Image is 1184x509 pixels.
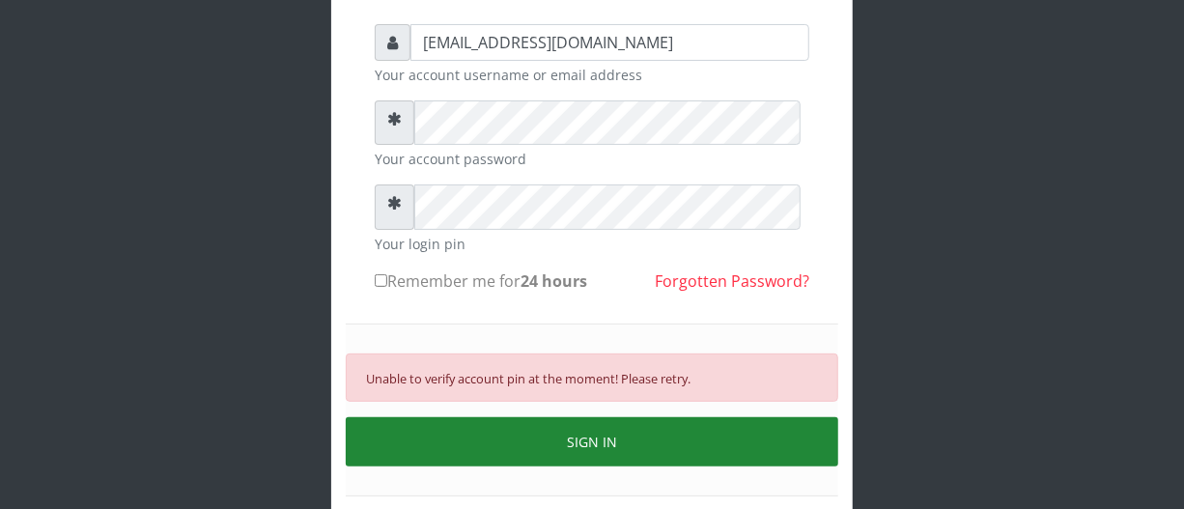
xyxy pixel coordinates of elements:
label: Remember me for [375,269,587,293]
a: Forgotten Password? [655,270,809,292]
b: 24 hours [521,270,587,292]
button: SIGN IN [346,417,838,467]
input: Remember me for24 hours [375,274,387,287]
small: Your login pin [375,234,809,254]
small: Your account username or email address [375,65,809,85]
input: Username or email address [410,24,809,61]
small: Unable to verify account pin at the moment! Please retry. [366,370,691,387]
small: Your account password [375,149,809,169]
